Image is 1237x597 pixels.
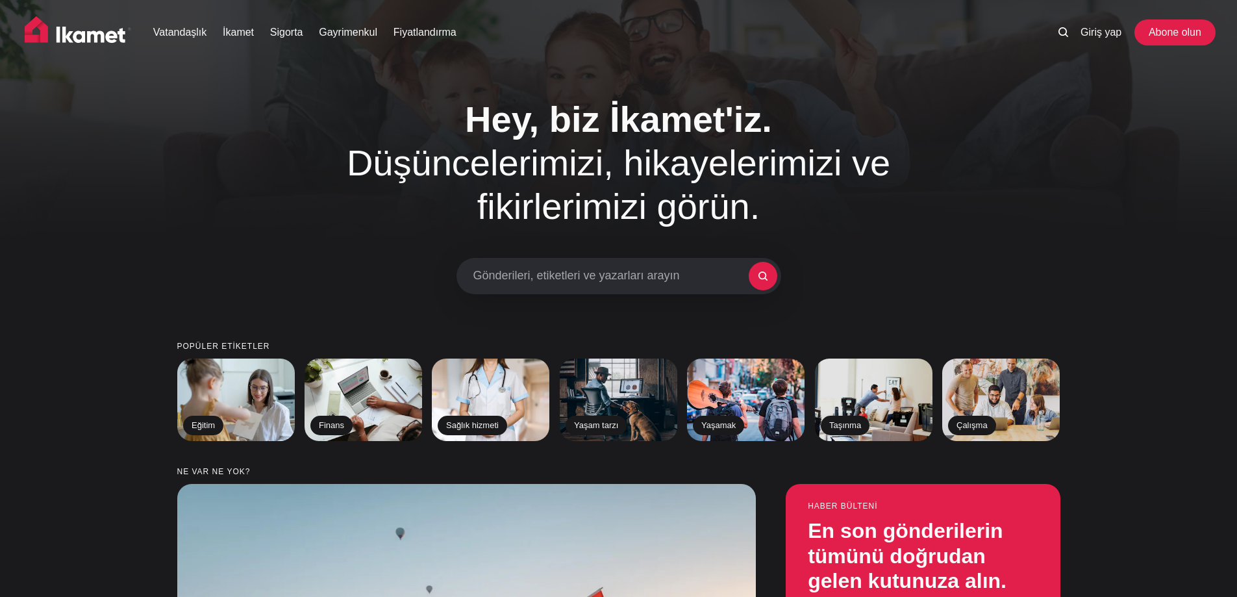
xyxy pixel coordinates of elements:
a: Çalışma [942,359,1060,441]
a: Yaşamak [687,359,805,441]
a: Eğitim [177,359,295,441]
a: Giriş yap [1081,25,1121,40]
font: Yaşam tarzı [574,420,618,430]
font: En son gönderilerin tümünü doğrudan gelen kutunuza alın. [808,520,1006,593]
font: Popüler etiketler [177,342,270,351]
font: Giriş yap [1081,27,1121,38]
img: İkamet evi [25,16,131,49]
a: Vatandaşlık [153,25,206,40]
font: Gayrimenkul [319,27,377,38]
font: Gönderileri, etiketleri ve yazarları arayın [473,269,680,282]
a: Abone olun [1138,19,1212,45]
font: Sağlık hizmeti [446,420,499,430]
font: Vatandaşlık [153,27,206,38]
font: Taşınma [829,420,861,430]
a: Gayrimenkul [319,25,377,40]
a: Sigorta [270,25,303,40]
font: Hey, biz İkamet'iz. [465,99,772,140]
font: Fiyatlandırma [394,27,456,38]
font: Yaşamak [701,420,736,430]
font: Çalışma [956,420,988,430]
font: Eğitim [192,420,215,430]
font: Haber bülteni [808,502,877,511]
a: Yaşam tarzı [560,359,677,441]
a: Sağlık hizmeti [432,359,549,441]
a: Finans [305,359,422,441]
font: Ne var ne yok? [177,467,251,476]
a: İkamet [223,25,254,40]
a: Taşınma [815,359,932,441]
a: Fiyatlandırma [394,25,456,40]
font: Finans [319,420,344,430]
font: İkamet [223,27,254,38]
font: Sigorta [270,27,303,38]
font: Abone olun [1149,27,1201,38]
font: Düşüncelerimizi, hikayelerimizi ve fikirlerimizi görün. [347,142,890,227]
